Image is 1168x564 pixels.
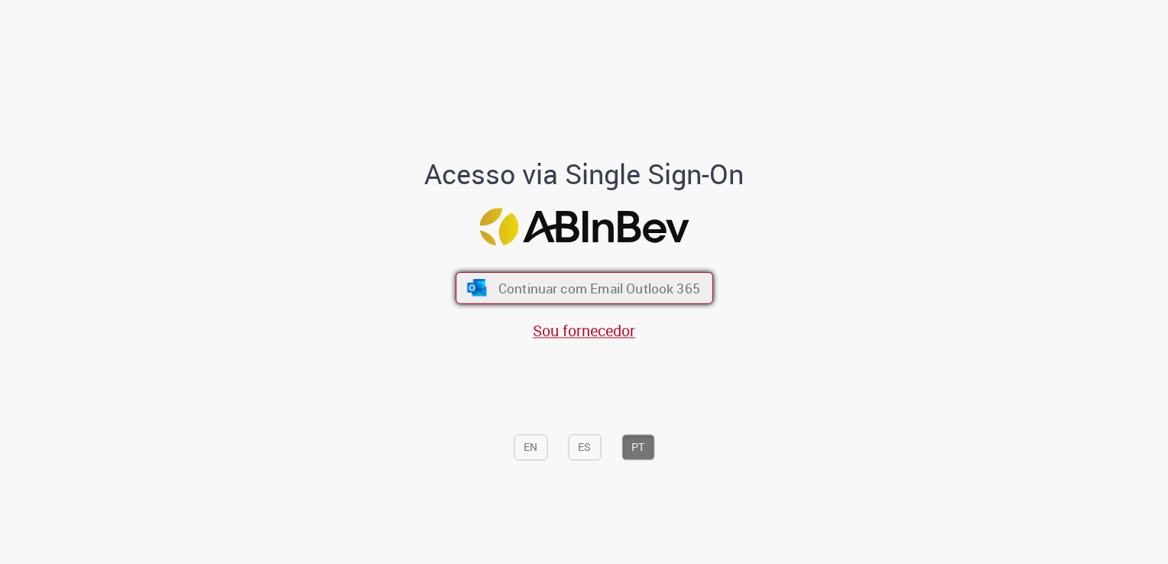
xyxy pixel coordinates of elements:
[372,159,797,190] h1: Acesso via Single Sign-On
[466,280,488,297] img: ícone Azure/Microsoft 360
[498,280,699,297] span: Continuar com Email Outlook 365
[568,435,601,461] button: ES
[514,435,547,461] button: EN
[533,320,635,341] a: Sou fornecedor
[479,208,689,245] img: Logo ABInBev
[621,435,654,461] button: PT
[456,272,713,304] button: ícone Azure/Microsoft 360 Continuar com Email Outlook 365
